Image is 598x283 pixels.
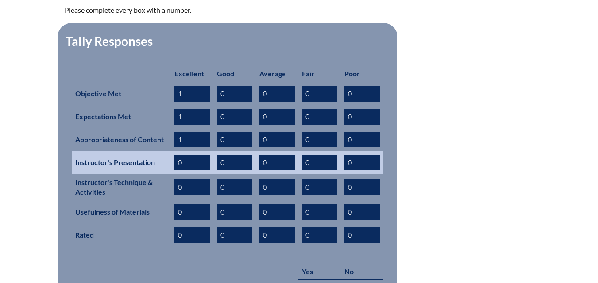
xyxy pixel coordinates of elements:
[171,65,213,82] th: Excellent
[72,200,171,223] th: Usefulness of Materials
[256,65,298,82] th: Average
[72,174,171,200] th: Instructor's Technique & Activities
[298,65,341,82] th: Fair
[72,151,171,174] th: Instructor's Presentation
[341,263,383,280] th: No
[72,105,171,128] th: Expectations Met
[213,65,256,82] th: Good
[72,82,171,105] th: Objective Met
[298,263,341,280] th: Yes
[65,4,376,16] p: Please complete every box with a number.
[65,34,154,49] legend: Tally Responses
[72,128,171,151] th: Appropriateness of Content
[341,65,383,82] th: Poor
[72,223,171,246] th: Rated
